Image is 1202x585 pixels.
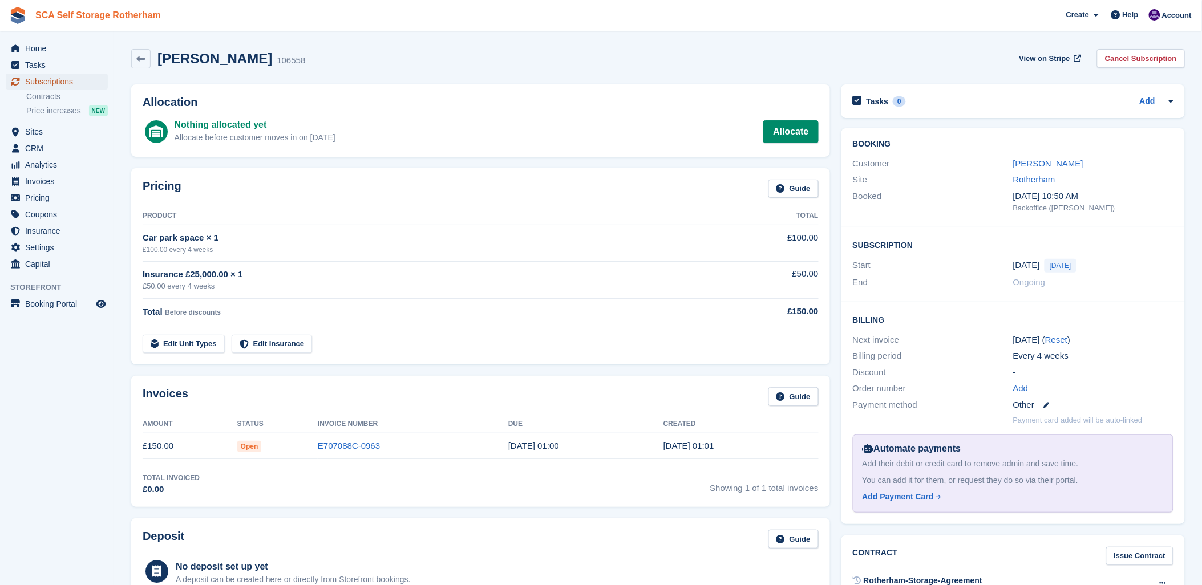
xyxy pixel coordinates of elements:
[1013,382,1029,395] a: Add
[1045,335,1067,344] a: Reset
[232,335,313,354] a: Edit Insurance
[863,491,934,503] div: Add Payment Card
[176,560,411,574] div: No deposit set up yet
[853,366,1013,379] div: Discount
[1045,259,1076,273] span: [DATE]
[1013,399,1173,412] div: Other
[863,474,1164,486] div: You can add it for them, or request they do so via their portal.
[1106,547,1173,566] a: Issue Contract
[237,415,318,433] th: Status
[165,308,221,316] span: Before discounts
[31,6,165,25] a: SCA Self Storage Rotherham
[6,57,108,73] a: menu
[25,40,94,56] span: Home
[663,415,819,433] th: Created
[867,96,889,107] h2: Tasks
[768,180,819,198] a: Guide
[853,350,1013,363] div: Billing period
[6,223,108,239] a: menu
[1019,53,1070,64] span: View on Stripe
[143,335,225,354] a: Edit Unit Types
[1013,366,1173,379] div: -
[143,245,714,255] div: £100.00 every 4 weeks
[714,261,819,298] td: £50.00
[853,190,1013,214] div: Booked
[6,124,108,140] a: menu
[25,296,94,312] span: Booking Portal
[25,57,94,73] span: Tasks
[26,105,81,116] span: Price increases
[1013,190,1173,203] div: [DATE] 10:50 AM
[853,399,1013,412] div: Payment method
[318,415,508,433] th: Invoice Number
[25,256,94,272] span: Capital
[25,190,94,206] span: Pricing
[25,140,94,156] span: CRM
[143,387,188,406] h2: Invoices
[6,40,108,56] a: menu
[853,259,1013,273] div: Start
[1013,202,1173,214] div: Backoffice ([PERSON_NAME])
[143,433,237,459] td: £150.00
[1140,95,1155,108] a: Add
[853,140,1173,149] h2: Booking
[853,334,1013,347] div: Next invoice
[853,276,1013,289] div: End
[175,118,335,132] div: Nothing allocated yet
[853,547,898,566] h2: Contract
[508,441,559,450] time: 2025-09-07 00:00:00 UTC
[94,297,108,311] a: Preview store
[6,173,108,189] a: menu
[1149,9,1160,21] img: Kelly Neesham
[26,104,108,117] a: Price increases NEW
[710,473,819,496] span: Showing 1 of 1 total invoices
[143,268,714,281] div: Insurance £25,000.00 × 1
[25,223,94,239] span: Insurance
[6,239,108,255] a: menu
[26,91,108,102] a: Contracts
[25,206,94,222] span: Coupons
[853,382,1013,395] div: Order number
[6,190,108,206] a: menu
[25,173,94,189] span: Invoices
[143,207,714,225] th: Product
[277,54,305,67] div: 106558
[893,96,906,107] div: 0
[25,157,94,173] span: Analytics
[763,120,818,143] a: Allocate
[143,415,237,433] th: Amount
[143,180,181,198] h2: Pricing
[853,157,1013,170] div: Customer
[143,473,200,483] div: Total Invoiced
[89,105,108,116] div: NEW
[863,458,1164,470] div: Add their debit or credit card to remove admin and save time.
[508,415,663,433] th: Due
[143,96,819,109] h2: Allocation
[10,282,114,293] span: Storefront
[6,74,108,90] a: menu
[853,314,1173,325] h2: Billing
[768,530,819,549] a: Guide
[143,231,714,245] div: Car park space × 1
[1013,350,1173,363] div: Every 4 weeks
[6,296,108,312] a: menu
[25,124,94,140] span: Sites
[6,140,108,156] a: menu
[1013,415,1143,426] p: Payment card added will be auto-linked
[1097,49,1185,68] a: Cancel Subscription
[6,206,108,222] a: menu
[143,483,200,496] div: £0.00
[1162,10,1192,21] span: Account
[25,74,94,90] span: Subscriptions
[1013,277,1046,287] span: Ongoing
[143,530,184,549] h2: Deposit
[1123,9,1139,21] span: Help
[318,441,380,450] a: E707088C-0963
[25,239,94,255] span: Settings
[663,441,714,450] time: 2025-09-06 00:01:04 UTC
[1015,49,1084,68] a: View on Stripe
[863,491,1159,503] a: Add Payment Card
[863,442,1164,456] div: Automate payments
[1013,159,1083,168] a: [PERSON_NAME]
[143,307,163,316] span: Total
